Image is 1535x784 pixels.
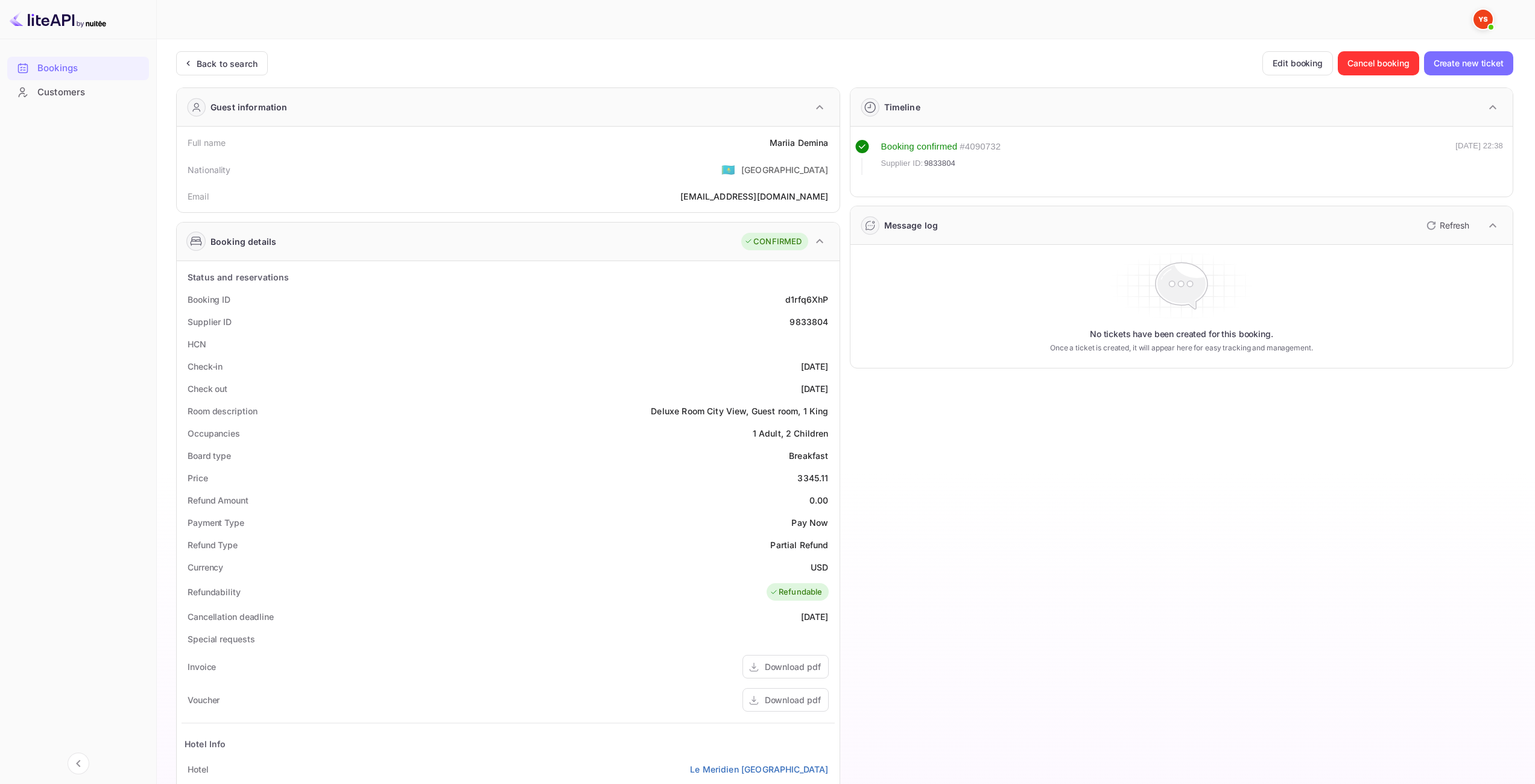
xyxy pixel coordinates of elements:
div: Refund Type [188,539,238,551]
div: Deluxe Room City View, Guest room, 1 King [651,405,828,417]
span: United States [721,159,735,180]
div: Download pdf [765,694,821,706]
div: Room description [188,405,257,417]
div: Back to search [197,57,258,70]
button: Edit booking [1262,51,1333,75]
p: No tickets have been created for this booking. [1090,328,1273,340]
span: Supplier ID: [881,157,923,169]
div: Customers [7,81,149,104]
div: [DATE] 22:38 [1455,140,1503,175]
span: 9833804 [924,157,955,169]
div: Booking confirmed [881,140,958,154]
div: Partial Refund [770,539,828,551]
div: HCN [188,338,206,350]
div: [DATE] [801,610,829,623]
div: Booking ID [188,293,230,306]
div: Download pdf [765,660,821,673]
div: USD [811,561,828,574]
div: d1rfq6XhP [785,293,828,306]
div: Nationality [188,163,231,176]
div: Refundable [770,586,823,598]
div: [GEOGRAPHIC_DATA] [741,163,829,176]
div: Message log [884,219,938,232]
div: Email [188,190,209,203]
div: Special requests [188,633,255,645]
div: Cancellation deadline [188,610,274,623]
div: Bookings [7,57,149,80]
div: Status and reservations [188,271,289,283]
div: 3345.11 [797,472,828,484]
p: Refresh [1440,219,1469,232]
div: 0.00 [809,494,829,507]
div: Full name [188,136,226,149]
a: Customers [7,81,149,103]
div: [DATE] [801,360,829,373]
div: Invoice [188,660,216,673]
div: Currency [188,561,223,574]
div: Refund Amount [188,494,248,507]
button: Create new ticket [1424,51,1513,75]
img: Yandex Support [1473,10,1493,29]
div: Timeline [884,101,920,113]
button: Cancel booking [1338,51,1419,75]
div: Price [188,472,208,484]
div: Check-in [188,360,223,373]
div: Supplier ID [188,315,232,328]
div: Booking details [210,235,276,248]
div: Board type [188,449,231,462]
div: CONFIRMED [744,236,802,248]
div: Hotel Info [185,738,226,750]
div: Guest information [210,101,288,113]
div: [DATE] [801,382,829,395]
div: [EMAIL_ADDRESS][DOMAIN_NAME] [680,190,828,203]
div: Occupancies [188,427,240,440]
div: Payment Type [188,516,244,529]
div: # 4090732 [960,140,1001,154]
div: 9833804 [790,315,828,328]
button: Refresh [1419,216,1474,235]
a: Bookings [7,57,149,79]
div: Check out [188,382,227,395]
img: LiteAPI logo [10,10,106,29]
div: Bookings [37,62,143,75]
div: Refundability [188,586,241,598]
div: Voucher [188,694,220,706]
div: Mariia Demina [770,136,829,149]
p: Once a ticket is created, it will appear here for easy tracking and management. [1002,343,1361,353]
button: Collapse navigation [68,753,89,774]
a: Le Meridien [GEOGRAPHIC_DATA] [690,763,828,776]
div: Pay Now [791,516,828,529]
div: Customers [37,86,143,100]
div: Breakfast [789,449,828,462]
div: 1 Adult, 2 Children [753,427,829,440]
div: Hotel [188,763,209,776]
